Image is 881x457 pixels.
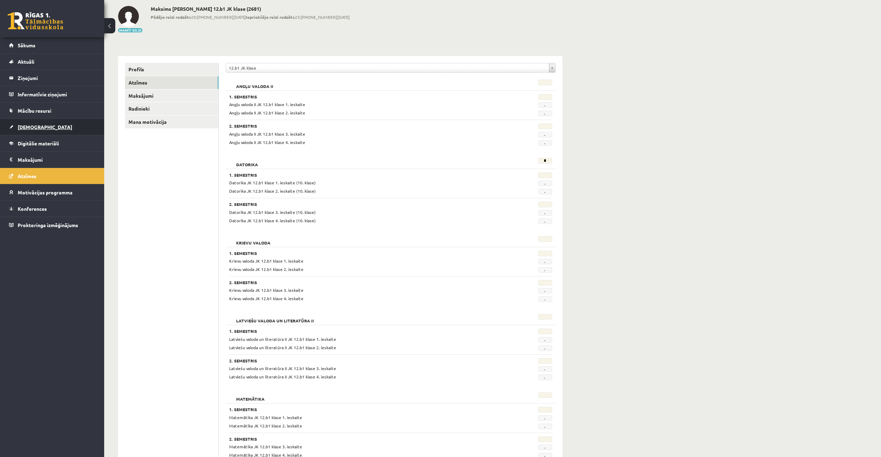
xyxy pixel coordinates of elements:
span: Krievu valoda JK 12.b1 klase 1. ieskaite [229,258,304,264]
span: - [538,444,552,450]
h2: Angļu valoda II [229,80,280,87]
button: Mainīt bildi [118,28,142,32]
span: - [538,189,552,194]
a: Sākums [9,37,95,53]
h2: Krievu valoda [229,236,277,243]
span: - [538,345,552,351]
span: Latviešu valoda un literatūra II JK 12.b1 klase 3. ieskaite [229,366,336,371]
span: Latviešu valoda un literatūra II JK 12.b1 klase 2. ieskaite [229,345,336,350]
span: Angļu valoda II JK 12.b1 klase 1. ieskaite [229,102,305,107]
a: Informatīvie ziņojumi [9,86,95,102]
span: Datorika JK 12.b1 klase 1. ieskaite (10. klase) [229,180,316,185]
a: [DEMOGRAPHIC_DATA] [9,119,95,135]
span: 12.b1 JK klase [229,63,546,72]
a: Digitālie materiāli [9,135,95,151]
span: Digitālie materiāli [18,140,59,146]
span: Konferences [18,206,47,212]
span: Atzīmes [18,173,36,179]
span: Krievu valoda JK 12.b1 klase 4. ieskaite [229,296,304,301]
h2: Latviešu valoda un literatūra II [229,314,321,321]
span: Datorika JK 12.b1 klase 3. ieskaite (10. klase) [229,209,316,215]
span: Aktuāli [18,58,34,65]
span: - [538,132,552,137]
span: - [538,181,552,186]
span: Matemātika JK 12.b1 klase 3. ieskaite [229,444,302,449]
legend: Ziņojumi [18,70,95,86]
span: Sākums [18,42,35,48]
h3: 2. Semestris [229,202,497,207]
span: - [538,296,552,302]
h2: Matemātika [229,392,272,399]
b: Iepriekšējo reizi redzēts [246,14,295,20]
a: Radinieki [125,102,218,115]
span: 20:[PHONE_NUMBER][DATE] 23:[PHONE_NUMBER][DATE] [151,14,350,20]
h3: 2. Semestris [229,358,497,363]
span: Proktoringa izmēģinājums [18,222,78,228]
span: Angļu valoda II JK 12.b1 klase 2. ieskaite [229,110,305,115]
span: Krievu valoda JK 12.b1 klase 2. ieskaite [229,266,304,272]
span: - [538,337,552,343]
h3: 2. Semestris [229,436,497,441]
b: Pēdējo reizi redzēts [151,14,191,20]
img: Maksims Mihails Blizņuks [118,6,139,27]
h3: 1. Semestris [229,407,497,412]
a: Mana motivācija [125,115,218,128]
a: Atzīmes [9,168,95,184]
span: - [538,102,552,108]
span: Matemātika JK 12.b1 klase 2. ieskaite [229,423,302,428]
span: Motivācijas programma [18,189,73,195]
span: Angļu valoda II JK 12.b1 klase 3. ieskaite [229,131,305,137]
span: Latviešu valoda un literatūra II JK 12.b1 klase 4. ieskaite [229,374,336,379]
span: - [538,140,552,146]
span: Datorika JK 12.b1 klase 2. ieskaite (10. klase) [229,188,316,194]
a: Konferences [9,201,95,217]
h3: 2. Semestris [229,280,497,285]
span: - [538,375,552,380]
span: - [538,218,552,224]
a: Rīgas 1. Tālmācības vidusskola [8,12,63,30]
span: - [538,288,552,294]
span: Matemātika JK 12.b1 klase 1. ieskaite [229,415,302,420]
span: - [538,210,552,216]
span: Datorika JK 12.b1 klase 4. ieskaite (10. klase) [229,218,316,223]
a: Maksājumi [9,152,95,168]
h3: 1. Semestris [229,251,497,256]
a: Motivācijas programma [9,184,95,200]
span: [DEMOGRAPHIC_DATA] [18,124,72,130]
h2: Maksims [PERSON_NAME] 12.b1 JK klase (2681) [151,6,350,12]
a: Profils [125,63,218,76]
h3: 2. Semestris [229,123,497,128]
h3: 1. Semestris [229,94,497,99]
legend: Maksājumi [18,152,95,168]
h3: 1. Semestris [229,173,497,177]
h3: 1. Semestris [229,329,497,334]
span: - [538,415,552,421]
a: Atzīmes [125,76,218,89]
a: 12.b1 JK klase [226,63,555,72]
legend: Informatīvie ziņojumi [18,86,95,102]
span: - [538,366,552,372]
a: Aktuāli [9,54,95,70]
a: Maksājumi [125,89,218,102]
span: - [538,267,552,273]
span: Mācību resursi [18,107,51,114]
a: Proktoringa izmēģinājums [9,217,95,233]
a: Mācību resursi [9,103,95,119]
span: Angļu valoda II JK 12.b1 klase 4. ieskaite [229,139,305,145]
span: Latviešu valoda un literatūra II JK 12.b1 klase 1. ieskaite [229,336,336,342]
span: - [538,424,552,429]
span: - [538,111,552,116]
span: Krievu valoda JK 12.b1 klase 3. ieskaite [229,287,304,293]
span: - [538,259,552,264]
h2: Datorika [229,158,265,165]
a: Ziņojumi [9,70,95,86]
